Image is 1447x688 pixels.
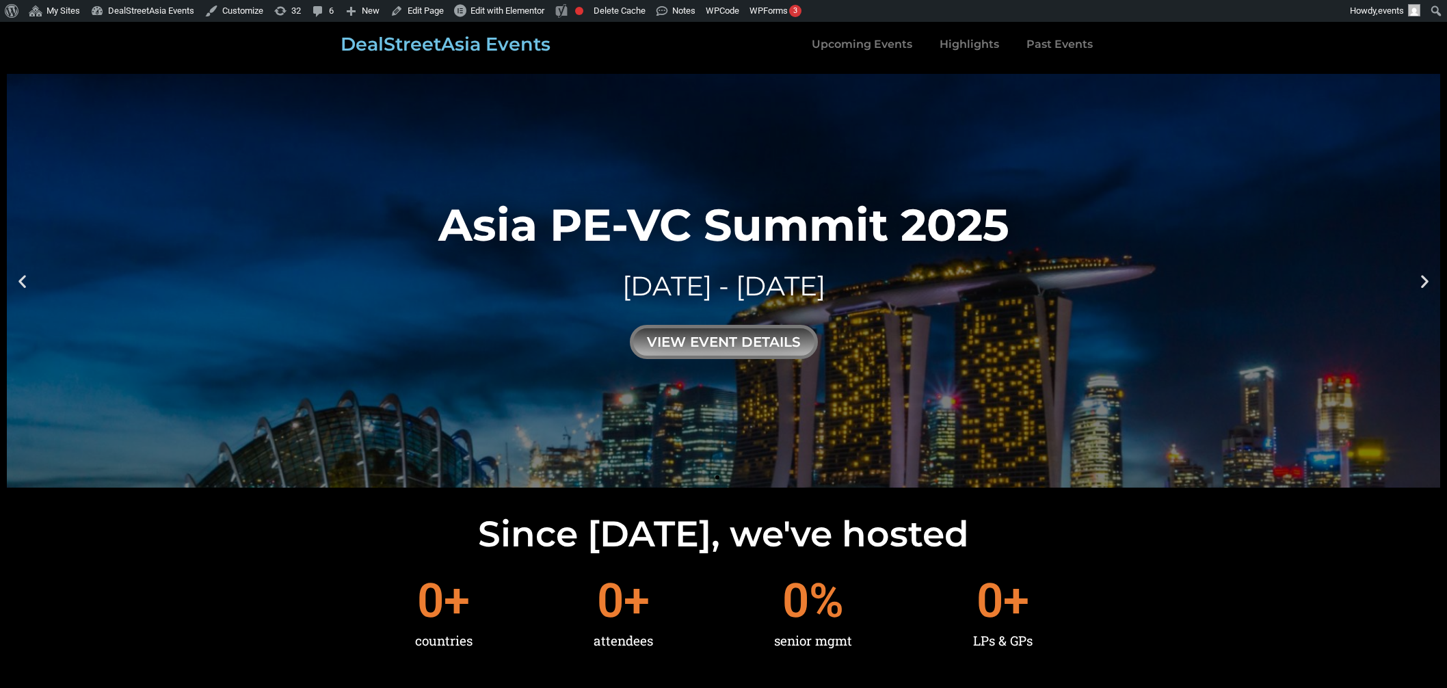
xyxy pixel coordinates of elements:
span: % [809,577,852,624]
div: view event details [630,325,818,359]
div: countries [415,624,473,657]
a: Upcoming Events [798,29,926,60]
span: 0 [597,577,624,624]
span: + [1003,577,1033,624]
div: LPs & GPs [973,624,1033,657]
span: events [1378,5,1404,16]
span: Go to slide 1 [715,475,719,479]
div: Focus keyphrase not set [575,7,583,15]
div: 3 [789,5,801,17]
h2: Since [DATE], we've hosted [7,516,1440,552]
span: Go to slide 2 [728,475,732,479]
span: + [624,577,653,624]
a: Highlights [926,29,1013,60]
div: attendees [594,624,653,657]
span: 0 [417,577,444,624]
span: Edit with Elementor [470,5,544,16]
a: Past Events [1013,29,1106,60]
div: Previous slide [14,272,31,289]
div: senior mgmt [774,624,852,657]
div: Next slide [1416,272,1433,289]
div: Asia PE-VC Summit 2025 [438,202,1009,247]
span: 0 [977,577,1003,624]
a: Asia PE-VC Summit 2025[DATE] - [DATE]view event details [7,74,1440,488]
div: [DATE] - [DATE] [438,267,1009,305]
span: 0 [782,577,809,624]
span: + [444,577,473,624]
a: DealStreetAsia Events [341,33,550,55]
